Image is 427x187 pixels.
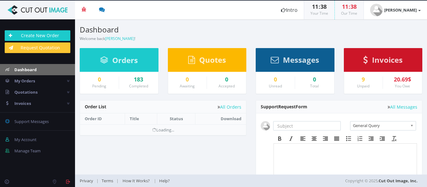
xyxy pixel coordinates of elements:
[310,83,319,89] small: Total
[318,3,320,10] span: :
[80,175,308,187] div: | | |
[357,83,369,89] small: Unpaid
[275,1,304,19] a: Intro
[377,135,388,143] div: Increase indent
[157,113,195,124] th: Status
[14,119,49,124] span: Support Messages
[370,4,383,16] img: user_default.jpg
[309,135,320,143] div: Align center
[341,11,357,16] small: Our Time
[365,135,377,143] div: Decrease indent
[283,55,319,65] span: Messages
[85,104,106,110] span: Order List
[350,3,357,10] span: 38
[354,135,365,143] div: Numbered list
[269,83,282,89] small: Unread
[261,76,290,83] a: 0
[14,137,37,142] span: My Account
[345,178,418,184] span: Copyright © 2025,
[100,59,138,64] a: Orders
[271,58,319,64] a: Messages
[195,113,246,124] th: Download
[278,104,296,110] span: Request
[219,83,235,89] small: Accepted
[14,101,31,106] span: Invoices
[384,7,417,13] strong: [PERSON_NAME]
[353,121,408,130] span: General Query
[349,76,378,83] a: 9
[85,76,114,83] a: 0
[14,89,38,95] span: Quotations
[5,5,70,15] img: Cut Out Image
[80,178,96,184] a: Privacy
[98,178,116,184] a: Terms
[285,135,297,143] div: Italic
[372,55,403,65] span: Invoices
[5,30,70,41] a: Create New Order
[312,3,318,10] span: 11
[188,58,226,64] a: Quotes
[80,124,246,135] td: Loading...
[124,76,153,83] a: 183
[123,178,150,184] span: How It Works?
[14,148,41,154] span: Manage Team
[273,121,341,130] input: Subject
[388,76,417,83] div: 20.69$
[80,113,125,124] th: Order ID
[348,3,350,10] span: :
[364,1,427,19] a: [PERSON_NAME]
[199,55,226,65] span: Quotes
[379,178,418,184] a: Cut Out Image, Inc.
[274,135,285,143] div: Bold
[5,42,70,53] a: Request Quotation
[112,55,138,65] span: Orders
[118,178,154,184] a: How It Works?
[343,135,354,143] div: Bullet list
[14,67,37,72] span: Dashboard
[14,78,35,84] span: My Orders
[80,26,246,34] h3: Dashboard
[331,135,342,143] div: Justify
[261,104,307,110] span: Support Form
[388,105,417,109] a: All Messages
[300,76,329,83] div: 0
[297,135,309,143] div: Align left
[125,113,157,124] th: Title
[320,3,327,10] span: 38
[156,178,173,184] a: Help?
[180,83,195,89] small: Awaiting
[105,36,134,41] a: [PERSON_NAME]
[389,135,400,143] div: Clear formatting
[80,36,135,41] small: Welcome back !
[261,121,270,130] img: user_default.jpg
[310,11,328,16] small: Your Time
[173,76,202,83] a: 0
[363,58,403,64] a: Invoices
[212,76,241,83] a: 0
[218,105,241,109] a: All Orders
[92,83,106,89] small: Pending
[129,83,148,89] small: Completed
[395,83,410,89] small: You Owe
[342,3,348,10] span: 11
[320,135,331,143] div: Align right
